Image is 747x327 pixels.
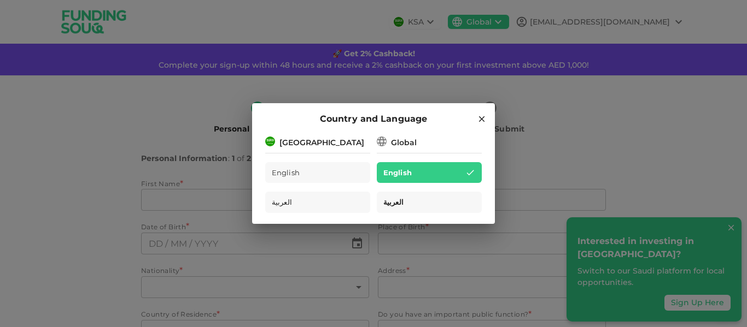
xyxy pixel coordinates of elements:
[383,196,404,209] span: العربية
[320,112,427,126] span: Country and Language
[279,137,364,148] div: [GEOGRAPHIC_DATA]
[272,196,292,209] span: العربية
[383,167,412,179] span: English
[391,137,417,148] div: Global
[272,167,300,179] span: English
[265,136,275,146] img: flag-sa.b9a346574cdc8950dd34b50780441f57.svg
